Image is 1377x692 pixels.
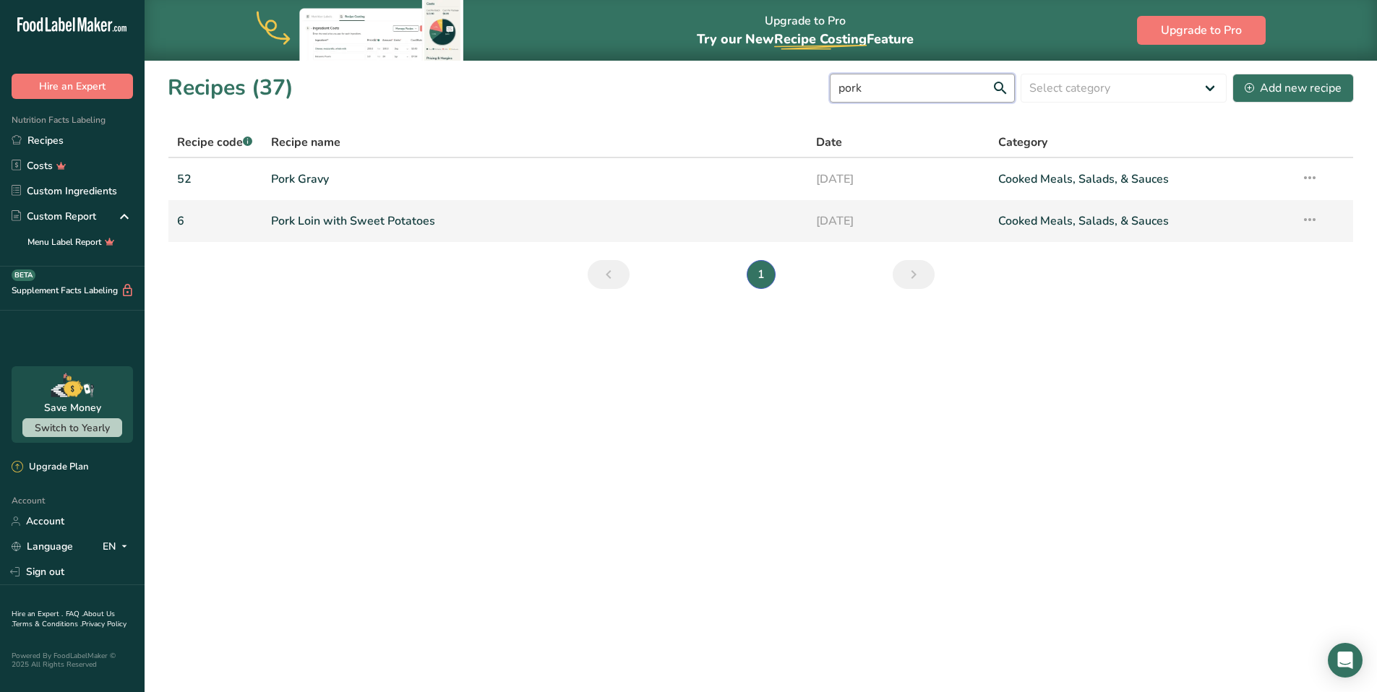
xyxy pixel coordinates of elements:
button: Switch to Yearly [22,418,122,437]
button: Upgrade to Pro [1137,16,1266,45]
div: Custom Report [12,209,96,224]
span: Category [998,134,1047,151]
a: FAQ . [66,609,83,619]
div: Open Intercom Messenger [1328,643,1363,678]
a: Privacy Policy [82,619,126,629]
span: Recipe code [177,134,252,150]
div: Add new recipe [1245,79,1342,97]
div: Upgrade Plan [12,460,88,475]
a: Previous page [588,260,630,289]
span: Upgrade to Pro [1161,22,1242,39]
a: Pork Gravy [271,164,799,194]
div: Save Money [44,400,101,415]
a: About Us . [12,609,115,629]
h1: Recipes (37) [168,72,293,104]
div: Upgrade to Pro [697,1,914,61]
button: Add new recipe [1232,74,1354,103]
a: [DATE] [816,206,981,236]
a: 6 [177,206,254,236]
a: Terms & Conditions . [12,619,82,629]
div: BETA [12,269,35,281]
a: Cooked Meals, Salads, & Sauces [998,164,1284,194]
a: Cooked Meals, Salads, & Sauces [998,206,1284,236]
span: Recipe Costing [774,30,867,48]
span: Switch to Yearly [35,421,110,435]
input: Search for recipe [830,74,1015,103]
a: 52 [177,164,254,194]
a: Hire an Expert . [12,609,63,619]
a: Language [12,534,73,559]
div: Powered By FoodLabelMaker © 2025 All Rights Reserved [12,652,133,669]
a: [DATE] [816,164,981,194]
span: Recipe name [271,134,340,151]
button: Hire an Expert [12,74,133,99]
div: EN [103,538,133,555]
a: Next page [893,260,935,289]
span: Try our New Feature [697,30,914,48]
span: Date [816,134,842,151]
a: Pork Loin with Sweet Potatoes [271,206,799,236]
